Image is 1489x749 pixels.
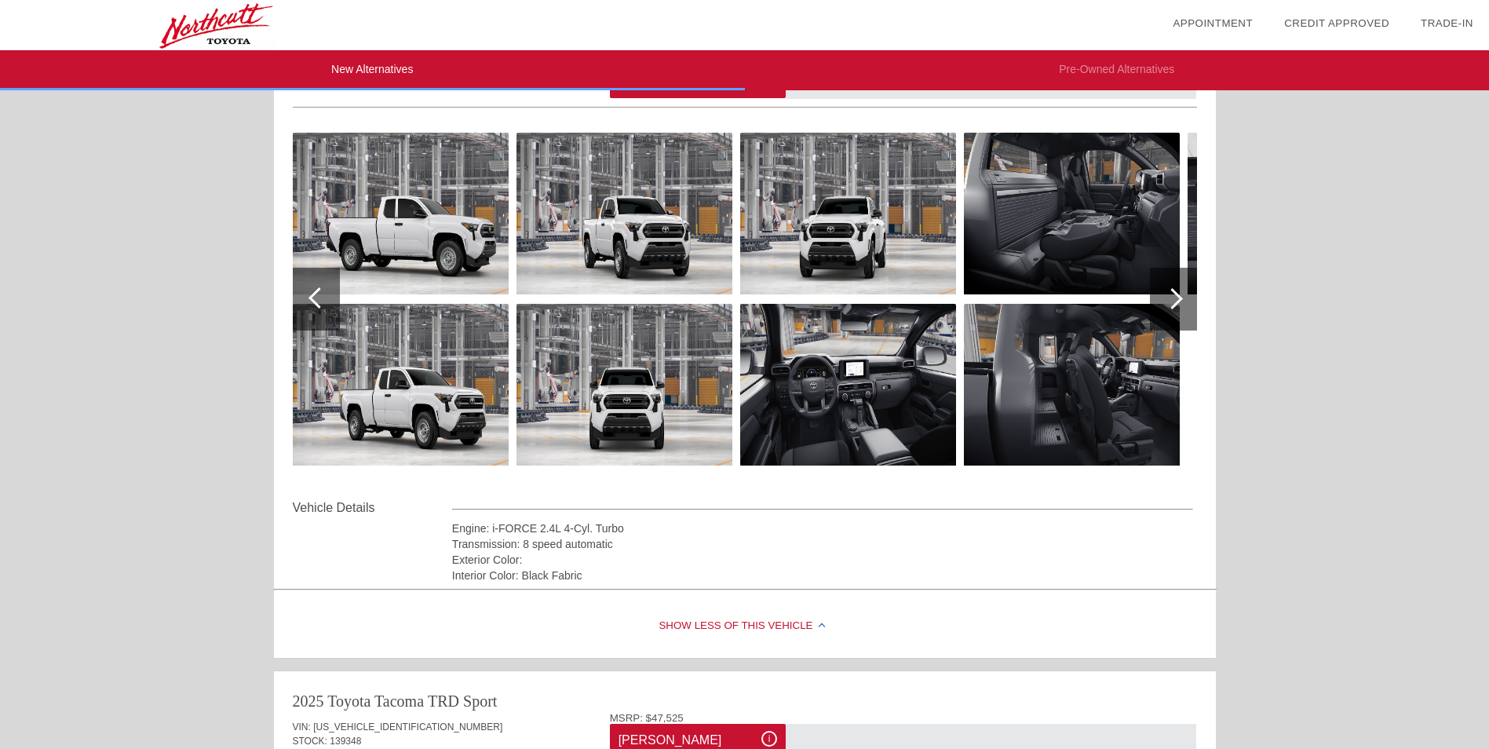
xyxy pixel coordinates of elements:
[964,304,1180,466] img: 0571c606c74d4be15d2da9dfa3e24334.png
[452,521,1194,536] div: Engine: i-FORCE 2.4L 4-Cyl. Turbo
[610,712,1197,724] div: MSRP: $47,525
[293,499,452,517] div: Vehicle Details
[1421,17,1473,29] a: Trade-In
[740,133,956,294] img: 87fc5d3bc2881d663a2a02a70382b4e8.png
[274,595,1216,658] div: Show Less of this Vehicle
[428,690,497,712] div: TRD Sport
[293,722,311,733] span: VIN:
[740,304,956,466] img: 02b23ad3df376c6cce4ff00ed8dc74e8.png
[452,552,1194,568] div: Exterior Color:
[516,304,732,466] img: 06794d808e764d40c2ba92e857feed3d.png
[293,133,509,294] img: a306c2a247a9e1226a1e0c27cc3e8039.png
[516,133,732,294] img: 01d330b284eff9b8c23dade9a515ad2d.png
[293,304,509,466] img: 2ef2733cd2701254d53d023533d138fb.png
[1284,17,1389,29] a: Credit Approved
[313,722,502,733] span: [US_VEHICLE_IDENTIFICATION_NUMBER]
[293,736,327,747] span: STOCK:
[1173,17,1253,29] a: Appointment
[452,568,1194,583] div: Interior Color: Black Fabric
[452,536,1194,552] div: Transmission: 8 speed automatic
[1188,133,1403,294] img: fa6d7de9fa1c37dae723eef3b453374d.png
[964,133,1180,294] img: 77141ea42058bacf4d97ba7e63a16e0d.png
[330,736,361,747] span: 139348
[761,731,777,747] div: i
[293,690,425,712] div: 2025 Toyota Tacoma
